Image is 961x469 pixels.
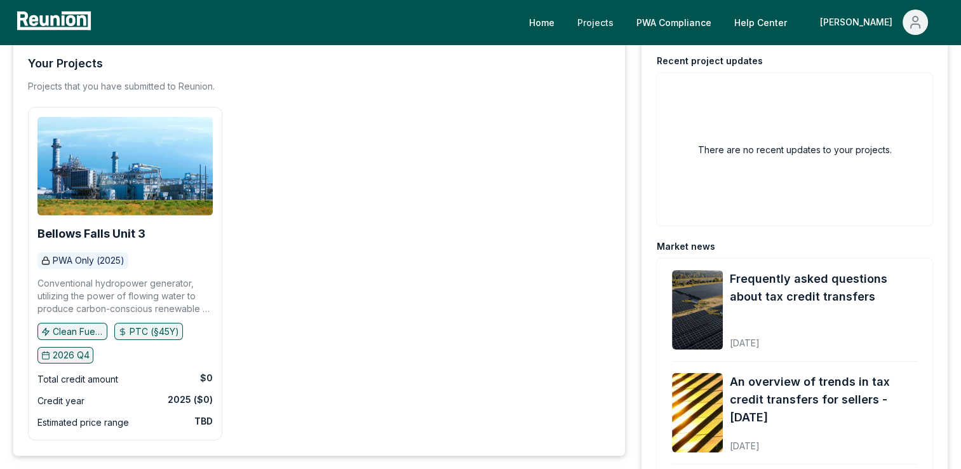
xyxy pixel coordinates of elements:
[519,10,948,35] nav: Main
[724,10,797,35] a: Help Center
[698,143,892,156] h2: There are no recent updates to your projects.
[519,10,565,35] a: Home
[729,327,917,350] div: [DATE]
[672,373,723,452] img: An overview of trends in tax credit transfers for sellers - September 2025
[194,415,213,428] div: TBD
[37,228,145,240] a: Bellows Falls Unit 3
[567,10,624,35] a: Projects
[820,10,897,35] div: [PERSON_NAME]
[37,415,129,430] div: Estimated price range
[810,10,938,35] button: [PERSON_NAME]
[37,323,107,339] button: Clean Fuel Production, Hydropower
[53,349,90,362] p: 2026 Q4
[656,55,762,67] div: Recent project updates
[200,372,213,384] div: $0
[37,277,213,315] p: Conventional hydropower generator, utilizing the power of flowing water to produce carbon-conscio...
[37,117,213,215] img: Bellows Falls Unit 3
[626,10,722,35] a: PWA Compliance
[28,55,103,72] div: Your Projects
[53,325,104,338] p: Clean Fuel Production, Hydropower
[37,347,93,364] button: 2026 Q4
[130,325,179,338] p: PTC (§45Y)
[656,240,715,253] div: Market news
[729,373,917,426] a: An overview of trends in tax credit transfers for sellers - [DATE]
[28,80,215,93] p: Projects that you have submitted to Reunion.
[37,372,118,387] div: Total credit amount
[729,430,917,452] div: [DATE]
[672,270,723,350] img: Frequently asked questions about tax credit transfers
[37,393,84,409] div: Credit year
[729,270,917,306] a: Frequently asked questions about tax credit transfers
[53,254,124,267] p: PWA Only (2025)
[168,393,213,406] div: 2025 ($0)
